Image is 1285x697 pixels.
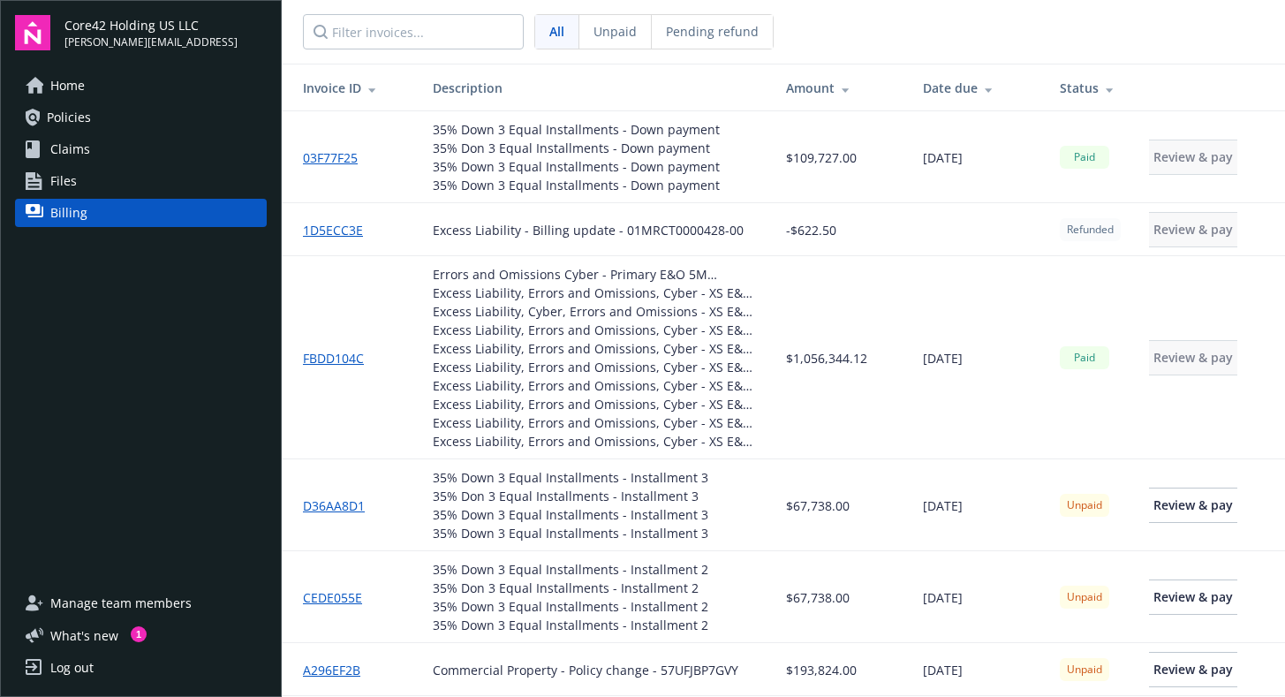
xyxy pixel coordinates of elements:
span: [DATE] [923,148,963,167]
span: What ' s new [50,626,118,645]
span: [DATE] [923,349,963,367]
div: Excess Liability, Errors and Omissions, Cyber - XS E&O - Cyber $5M p/o $20M xs $30M (Celerity - Q... [433,376,758,395]
a: Review & pay [1149,580,1237,615]
span: Home [50,72,85,100]
div: Excess Liability, Errors and Omissions, Cyber - XS E&O - Cyber $5M p/o $20M xs $30M (Mosaic - Quo... [433,413,758,432]
span: Review & pay [1153,349,1233,366]
div: Excess Liability, Cyber, Errors and Omissions - XS E&O - Cyber $5M xs $10M (Axis) - P-001-0016487... [433,302,758,321]
div: Excess Liability, Errors and Omissions, Cyber - XS E&O - Cyber $5M p/o $20M xs $30M ([GEOGRAPHIC_... [433,358,758,376]
span: Unpaid [1067,662,1102,678]
button: What's new1 [15,626,147,645]
a: CEDE055E [303,588,376,607]
input: Filter invoices... [303,14,524,49]
button: Core42 Holding US LLC[PERSON_NAME][EMAIL_ADDRESS] [64,15,267,50]
span: Review & pay [1153,496,1233,513]
div: Excess Liability - Billing update - 01MRCT0000428-00 [433,221,744,239]
span: Core42 Holding US LLC [64,16,238,34]
div: 35% Down 3 Equal Installments - Installment 3 [433,505,708,524]
span: [PERSON_NAME][EMAIL_ADDRESS] [64,34,238,50]
div: 35% Don 3 Equal Installments - Installment 3 [433,487,708,505]
span: Billing [50,199,87,227]
div: Excess Liability, Errors and Omissions, Cyber - XS E&O - Cyber $5M p/o $20M xs $30M ([PERSON_NAME... [433,395,758,413]
div: 35% Down 3 Equal Installments - Installment 2 [433,597,708,616]
a: Review & pay [1149,652,1237,687]
span: Manage team members [50,589,192,617]
span: Files [50,167,77,195]
div: 35% Down 3 Equal Installments - Installment 2 [433,616,708,634]
div: Log out [50,654,94,682]
a: Claims [15,135,267,163]
span: Policies [47,103,91,132]
span: $1,056,344.12 [786,349,867,367]
span: [DATE] [923,496,963,515]
span: $193,824.00 [786,661,857,679]
span: $67,738.00 [786,588,850,607]
div: Excess Liability, Errors and Omissions, Cyber - XS E&O - Cyber $5M xs $20M (Resilience) - 7300000... [433,339,758,358]
a: 1D5ECC3E [303,221,377,239]
span: Review & pay [1153,148,1233,165]
a: 03F77F25 [303,148,372,167]
span: Unpaid [1067,497,1102,513]
a: D36AA8D1 [303,496,379,515]
div: Excess Liability, Errors and Omissions, Cyber - XS E&O - Cyber $5M xs $15M (Mosaic - Lloyd's) - P... [433,321,758,339]
span: [DATE] [923,588,963,607]
a: FBDD104C [303,349,378,367]
div: 35% Down 3 Equal Installments - Installment 3 [433,524,708,542]
span: Paid [1067,350,1102,366]
div: 35% Down 3 Equal Installments - Installment 3 [433,468,708,487]
div: 35% Down 3 Equal Installments - Installment 2 [433,560,708,579]
a: Files [15,167,267,195]
a: Review & pay [1149,488,1237,523]
a: Policies [15,103,267,132]
div: 1 [131,626,147,642]
div: Excess Liability, Errors and Omissions, Cyber - XS E&O - Cyber $5M xs $5M (AmTrust) - ACL1264377 00 [433,284,758,302]
span: Claims [50,135,90,163]
button: Review & pay [1149,140,1237,175]
span: $109,727.00 [786,148,857,167]
div: Excess Liability, Errors and Omissions, Cyber - XS E&O - Cyber $5M xs $25M (AXA XL) - MTE9048813 00 [433,432,758,451]
span: Review & pay [1153,661,1233,678]
a: Billing [15,199,267,227]
a: A296EF2B [303,661,374,679]
div: Description [433,79,758,97]
div: Status [1060,79,1121,97]
span: Pending refund [666,22,759,41]
img: navigator-logo.svg [15,15,50,50]
button: Review & pay [1149,212,1237,247]
span: All [549,22,564,41]
div: 35% Don 3 Equal Installments - Down payment [433,139,720,157]
span: Refunded [1067,222,1114,238]
span: Review & pay [1153,588,1233,605]
a: Home [15,72,267,100]
div: Commercial Property - Policy change - 57UFJBP7GVY [433,661,738,679]
div: Errors and Omissions Cyber - Primary E&O 5M ([GEOGRAPHIC_DATA]) - F18462291 00 [433,265,758,284]
div: 35% Down 3 Equal Installments - Down payment [433,120,720,139]
span: Paid [1067,149,1102,165]
span: Review & pay [1153,221,1233,238]
div: Date due [923,79,1032,97]
div: 35% Down 3 Equal Installments - Down payment [433,157,720,176]
div: Invoice ID [303,79,404,97]
span: -$622.50 [786,221,836,239]
span: [DATE] [923,661,963,679]
div: Amount [786,79,895,97]
span: $67,738.00 [786,496,850,515]
button: Review & pay [1149,340,1237,375]
div: 35% Don 3 Equal Installments - Installment 2 [433,579,708,597]
div: 35% Down 3 Equal Installments - Down payment [433,176,720,194]
a: Manage team members [15,589,267,617]
span: Unpaid [593,22,637,41]
span: Unpaid [1067,589,1102,605]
